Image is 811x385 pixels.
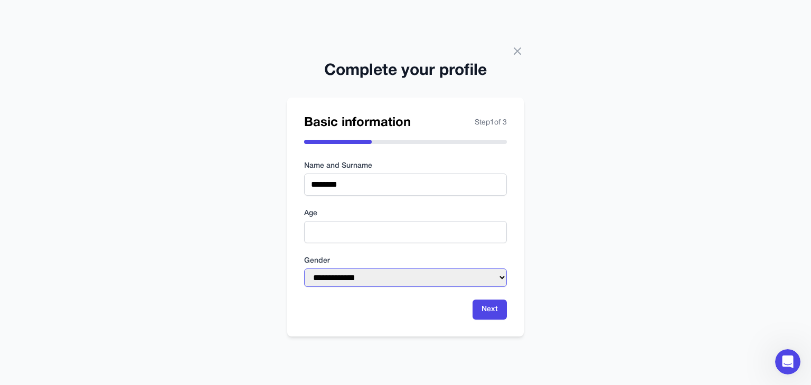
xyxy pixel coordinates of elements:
[304,256,507,266] label: Gender
[304,161,507,171] label: Name and Surname
[304,208,507,219] label: Age
[475,118,507,128] span: Step 1 of 3
[775,349,800,374] iframe: Intercom live chat
[287,62,524,81] h2: Complete your profile
[473,300,507,320] button: Next
[304,114,411,131] h2: Basic information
